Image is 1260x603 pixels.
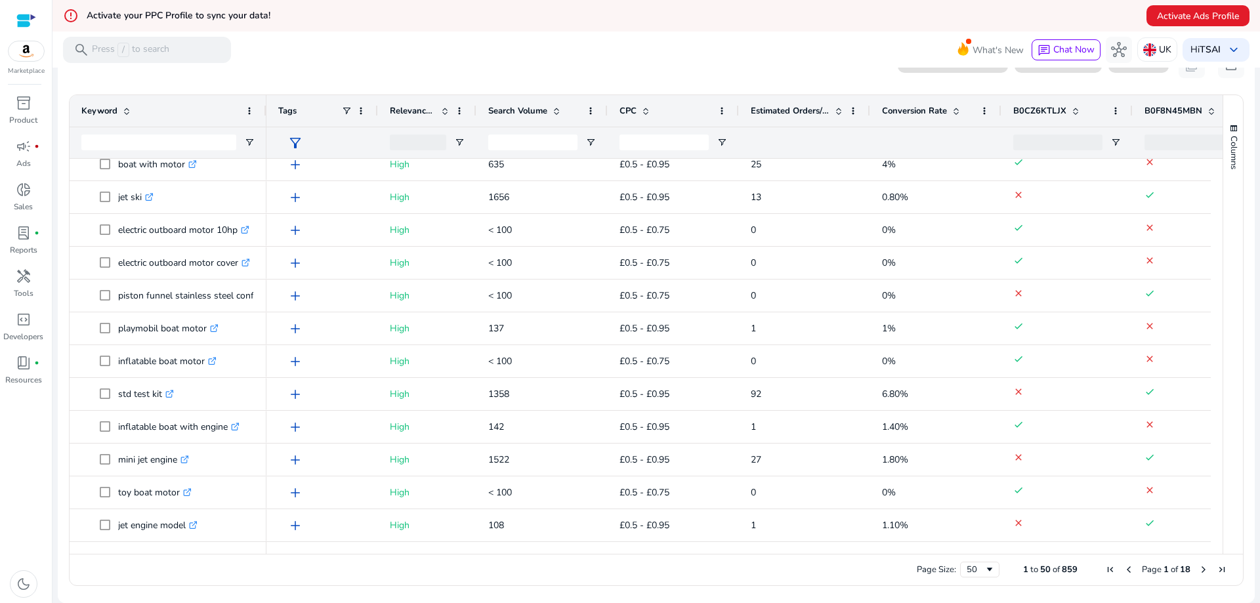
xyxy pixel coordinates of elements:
[16,268,31,284] span: handyman
[34,144,39,149] span: fiber_manual_record
[751,224,756,236] span: 0
[9,114,37,126] p: Product
[287,354,303,369] span: add
[1110,137,1121,148] button: Open Filter Menu
[882,191,908,203] span: 0.80%
[287,190,303,205] span: add
[619,388,669,400] span: £0.5 - £0.95
[973,39,1024,62] span: What's New
[960,562,999,577] div: Page Size
[488,453,509,466] span: 1522
[3,331,43,343] p: Developers
[1144,485,1155,495] mat-icon: clear
[1013,190,1024,200] mat-icon: clear
[619,453,669,466] span: £0.5 - £0.95
[1146,5,1249,26] button: Activate Ads Profile
[287,419,303,435] span: add
[488,105,547,117] span: Search Volume
[92,43,169,57] p: Press to search
[1040,564,1051,575] span: 50
[390,105,436,117] span: Relevance Score
[16,312,31,327] span: code_blocks
[10,244,37,256] p: Reports
[488,421,504,433] span: 142
[1106,37,1132,63] button: hub
[751,322,756,335] span: 1
[1013,518,1024,528] mat-icon: clear
[16,225,31,241] span: lab_profile
[1228,136,1240,169] span: Columns
[390,282,465,309] p: High
[619,224,669,236] span: £0.5 - £0.75
[118,249,250,276] p: electric outboard motor cover
[1164,564,1169,575] span: 1
[1013,105,1066,117] span: B0CZ6KTLJX
[16,182,31,198] span: donut_small
[1190,45,1221,54] p: Hi
[1013,485,1024,495] mat-icon: done
[1038,44,1051,57] span: chat
[619,322,669,335] span: £0.5 - £0.95
[488,257,512,269] span: < 100
[1144,419,1155,430] mat-icon: clear
[967,564,984,575] div: 50
[16,95,31,111] span: inventory_2
[14,287,33,299] p: Tools
[1217,564,1227,575] div: Last Page
[882,388,908,400] span: 6.80%
[390,315,465,342] p: High
[488,135,577,150] input: Search Volume Filter Input
[1144,105,1202,117] span: B0F8N45MBN
[1144,157,1155,167] mat-icon: clear
[1159,38,1171,61] p: UK
[1200,43,1221,56] b: TSAI
[118,282,303,309] p: piston funnel stainless steel confectionery
[1013,354,1024,364] mat-icon: done
[390,413,465,440] p: High
[1226,42,1242,58] span: keyboard_arrow_down
[1013,288,1024,299] mat-icon: clear
[287,157,303,173] span: add
[619,355,669,367] span: £0.5 - £0.75
[1013,157,1024,167] mat-icon: done
[34,230,39,236] span: fiber_manual_record
[390,184,465,211] p: High
[278,105,297,117] span: Tags
[882,486,896,499] span: 0%
[16,157,31,169] p: Ads
[1013,452,1024,463] mat-icon: clear
[751,158,761,171] span: 25
[488,486,512,499] span: < 100
[717,137,727,148] button: Open Filter Menu
[390,151,465,178] p: High
[16,576,31,592] span: dark_mode
[488,388,509,400] span: 1358
[118,413,240,440] p: inflatable boat with engine
[882,257,896,269] span: 0%
[751,257,756,269] span: 0
[73,42,89,58] span: search
[118,184,154,211] p: jet ski
[1144,222,1155,233] mat-icon: clear
[1013,222,1024,233] mat-icon: done
[118,381,174,407] p: std test kit
[5,374,42,386] p: Resources
[619,158,669,171] span: £0.5 - £0.95
[1144,354,1155,364] mat-icon: clear
[287,518,303,533] span: add
[1053,564,1060,575] span: of
[8,66,45,76] p: Marketplace
[619,519,669,531] span: £0.5 - £0.95
[287,386,303,402] span: add
[81,105,117,117] span: Keyword
[287,288,303,304] span: add
[1053,43,1095,56] span: Chat Now
[118,315,219,342] p: playmobil boat motor
[751,191,761,203] span: 13
[1144,321,1155,331] mat-icon: clear
[63,8,79,24] mat-icon: error_outline
[390,446,465,473] p: High
[751,486,756,499] span: 0
[751,519,756,531] span: 1
[882,421,908,433] span: 1.40%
